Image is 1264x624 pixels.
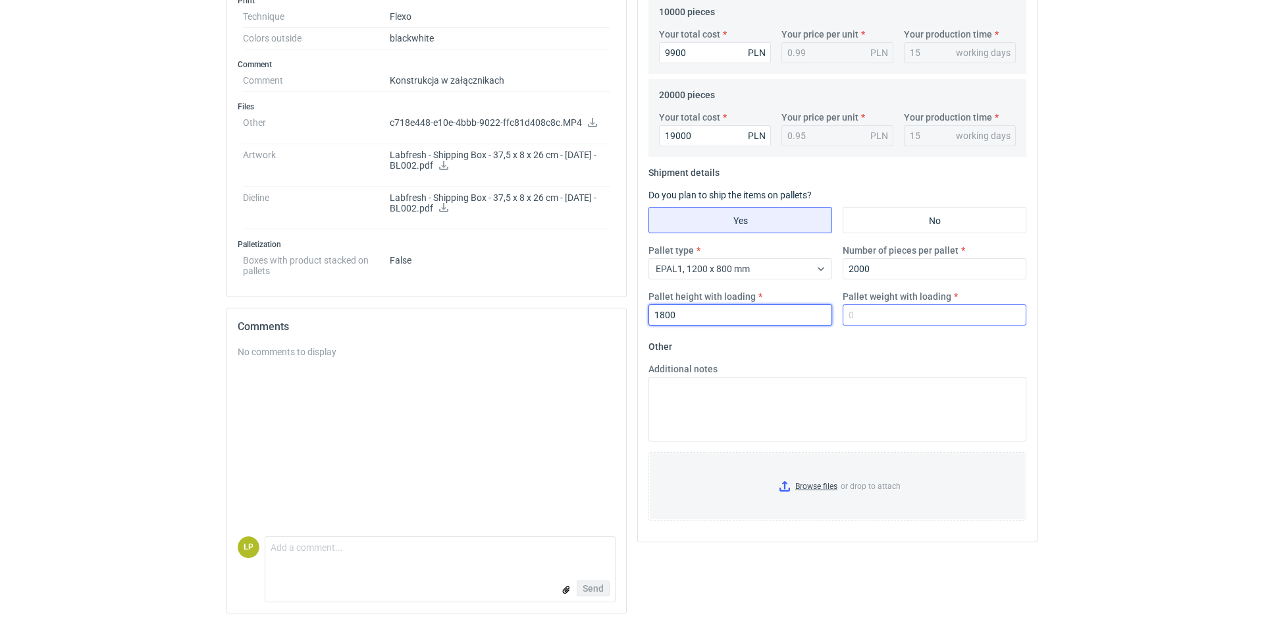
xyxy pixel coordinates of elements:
[748,129,766,142] div: PLN
[870,46,888,59] div: PLN
[238,319,616,335] h2: Comments
[243,28,390,49] dt: Colors outside
[243,144,390,187] dt: Artwork
[583,584,604,593] span: Send
[577,581,610,596] button: Send
[243,250,390,276] dt: Boxes with product stacked on pallets
[238,101,616,112] h3: Files
[648,162,720,178] legend: Shipment details
[843,258,1026,279] input: 0
[870,129,888,142] div: PLN
[648,190,812,200] label: Do you plan to ship the items on pallets?
[648,290,756,303] label: Pallet height with loading
[390,117,610,129] p: c718e448-e10e-4bbb-9022-ffc81d408c8c.MP4
[390,192,610,215] p: Labfresh - Shipping Box - 37,5 x 8 x 26 cm - [DATE] - BL002.pdf
[649,453,1026,520] label: or drop to attach
[238,536,259,558] div: Łukasz Postawa
[956,129,1011,142] div: working days
[243,112,390,144] dt: Other
[238,239,616,250] h3: Palletization
[781,111,858,124] label: Your price per unit
[390,150,610,172] p: Labfresh - Shipping Box - 37,5 x 8 x 26 cm - [DATE] - BL002.pdf
[648,207,832,233] label: Yes
[390,70,610,92] dd: Konstrukcja w załącznikach
[843,290,951,303] label: Pallet weight with loading
[238,536,259,558] figcaption: ŁP
[238,345,616,358] div: No comments to display
[904,111,992,124] label: Your production time
[843,304,1026,326] input: 0
[648,304,832,326] input: 0
[390,28,610,49] dd: black white
[843,244,959,257] label: Number of pieces per pallet
[904,28,992,41] label: Your production time
[659,28,720,41] label: Your total cost
[243,187,390,230] dt: Dieline
[781,28,858,41] label: Your price per unit
[390,6,610,28] dd: Flexo
[956,46,1011,59] div: working days
[390,250,610,276] dd: False
[243,6,390,28] dt: Technique
[659,1,715,17] legend: 10000 pieces
[648,362,718,376] label: Additional notes
[659,111,720,124] label: Your total cost
[656,264,750,274] span: EPAL1, 1200 x 800 mm
[659,84,715,100] legend: 20000 pieces
[238,59,616,70] h3: Comment
[648,244,694,257] label: Pallet type
[648,336,672,352] legend: Other
[243,70,390,92] dt: Comment
[843,207,1026,233] label: No
[748,46,766,59] div: PLN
